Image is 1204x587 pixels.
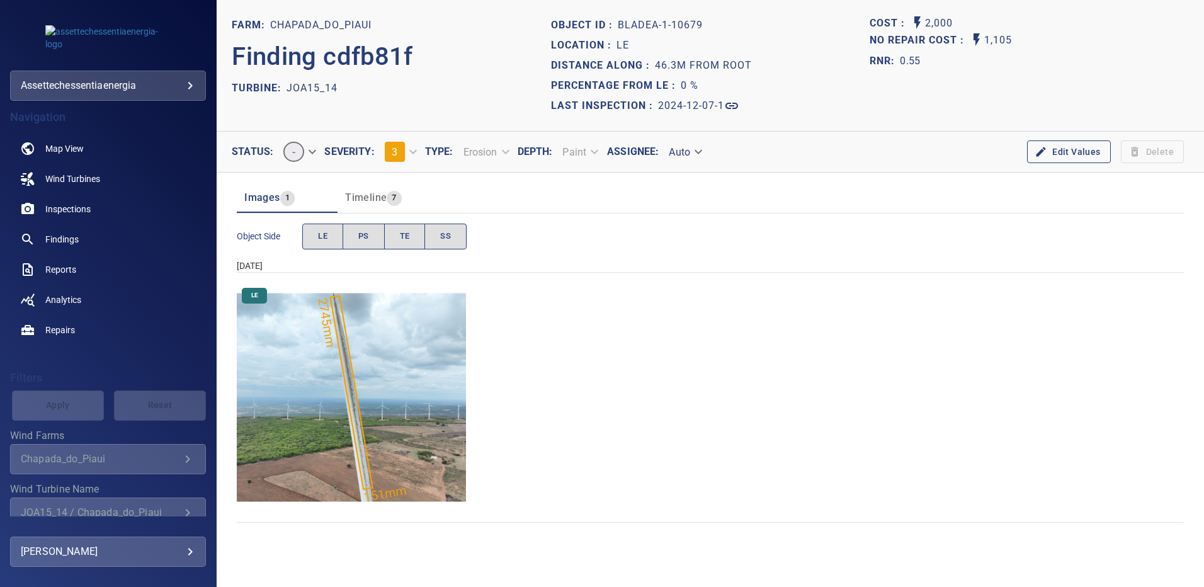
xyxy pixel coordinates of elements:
[10,71,206,101] div: assettechessentiaenergia
[45,263,76,276] span: Reports
[900,54,920,69] p: 0.55
[551,18,618,33] p: Object ID :
[237,230,302,242] span: Object Side
[10,254,206,285] a: reports noActive
[45,233,79,246] span: Findings
[870,18,910,30] h1: Cost :
[392,146,397,158] span: 3
[870,32,969,49] span: Projected additional costs incurred by waiting 1 year to repair. This is a function of possible i...
[551,98,658,113] p: Last Inspection :
[375,137,425,167] div: 3
[270,18,372,33] p: Chapada_do_Piaui
[21,76,195,96] div: assettechessentiaenergia
[244,291,266,300] span: LE
[45,293,81,306] span: Analytics
[10,134,206,164] a: map noActive
[440,229,451,244] span: SS
[358,229,369,244] span: PS
[232,81,287,96] p: TURBINE:
[21,542,195,562] div: [PERSON_NAME]
[10,315,206,345] a: repairs noActive
[658,98,724,113] p: 2024-12-07-1
[10,111,206,123] h4: Navigation
[870,54,900,69] h1: RNR:
[658,98,739,113] a: 2024-12-07-1
[10,431,206,441] label: Wind Farms
[384,224,426,249] button: TE
[616,38,629,53] p: LE
[10,194,206,224] a: inspections noActive
[453,141,518,163] div: Erosion
[10,224,206,254] a: findings noActive
[969,32,984,47] svg: Auto No Repair Cost
[285,146,303,158] span: -
[424,224,467,249] button: SS
[425,147,453,157] label: Type :
[237,259,1184,272] div: [DATE]
[659,141,710,163] div: Auto
[870,35,969,47] h1: No Repair Cost :
[518,147,553,157] label: Depth :
[302,224,343,249] button: LE
[10,444,206,474] div: Wind Farms
[10,164,206,194] a: windturbines noActive
[655,58,752,73] p: 46.3m from root
[10,285,206,315] a: analytics noActive
[45,25,171,50] img: assettechessentiaenergia-logo
[984,32,1012,49] p: 1,105
[607,147,659,157] label: Assignee :
[551,38,616,53] p: Location :
[681,78,698,93] p: 0 %
[45,203,91,215] span: Inspections
[21,506,180,518] div: JOA15_14 / Chapada_do_Piaui
[232,147,273,157] label: Status :
[273,137,324,167] div: -
[21,453,180,465] div: Chapada_do_Piaui
[551,58,655,73] p: Distance along :
[232,38,413,76] p: Finding cdfb81f
[232,18,270,33] p: FARM:
[387,191,401,205] span: 7
[870,51,920,71] span: The ratio of the additional incurred cost of repair in 1 year and the cost of repairing today. Fi...
[10,498,206,528] div: Wind Turbine Name
[870,15,910,32] span: The base labour and equipment costs to repair the finding. Does not include the loss of productio...
[280,191,295,205] span: 1
[45,324,75,336] span: Repairs
[318,229,327,244] span: LE
[552,141,606,163] div: Paint
[244,191,280,203] span: Images
[343,224,385,249] button: PS
[10,372,206,384] h4: Filters
[302,224,467,249] div: objectSide
[10,484,206,494] label: Wind Turbine Name
[400,229,410,244] span: TE
[345,191,387,203] span: Timeline
[237,283,466,512] img: Chapada_do_Piaui/JOA15_14/2024-12-07-1/2024-12-07-1/image19wp19.jpg
[324,147,374,157] label: Severity :
[910,15,925,30] svg: Auto Cost
[1027,140,1110,164] button: Edit Values
[45,173,100,185] span: Wind Turbines
[45,142,84,155] span: Map View
[287,81,338,96] p: JOA15_14
[925,15,953,32] p: 2,000
[618,18,703,33] p: bladeA-1-10679
[551,78,681,93] p: Percentage from LE :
